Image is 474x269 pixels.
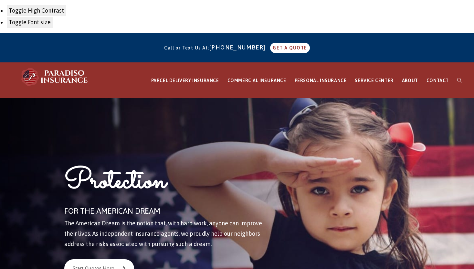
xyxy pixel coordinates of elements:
[151,78,219,83] span: PARCEL DELIVERY INSURANCE
[355,78,393,83] span: SERVICE CENTER
[270,43,310,53] a: GET A QUOTE
[64,220,262,248] span: The American Dream is the notion that, with hard work, anyone can improve their lives. As indepen...
[64,163,274,204] h1: Protection
[9,19,51,26] span: Toggle Font size
[427,78,449,83] span: CONTACT
[164,45,209,50] span: Call or Text Us At:
[398,63,422,99] a: ABOUT
[6,5,66,16] button: Toggle High Contrast
[227,78,286,83] span: COMMERCIAL INSURANCE
[290,63,351,99] a: PERSONAL INSURANCE
[422,63,453,99] a: CONTACT
[147,63,223,99] a: PARCEL DELIVERY INSURANCE
[209,44,269,51] a: [PHONE_NUMBER]
[402,78,418,83] span: ABOUT
[9,7,64,14] span: Toggle High Contrast
[19,67,90,87] img: Paradiso Insurance
[64,207,160,215] span: FOR THE AMERICAN DREAM
[295,78,347,83] span: PERSONAL INSURANCE
[351,63,397,99] a: SERVICE CENTER
[6,16,53,28] button: Toggle Font size
[223,63,290,99] a: COMMERCIAL INSURANCE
